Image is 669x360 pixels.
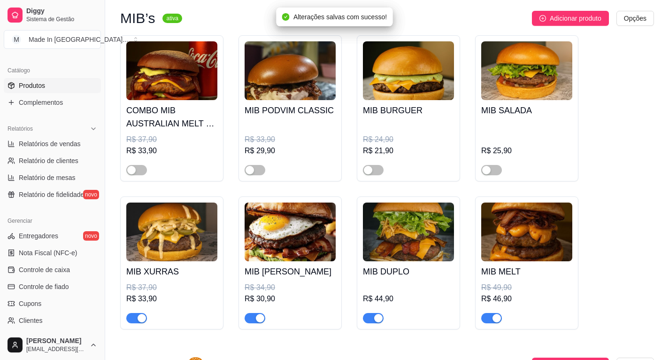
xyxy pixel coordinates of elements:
div: R$ 21,90 [363,145,454,157]
span: Adicionar produto [550,13,601,23]
span: plus-circle [539,15,546,22]
h4: MIB XURRAS [126,265,217,278]
span: Opções [624,13,646,23]
div: R$ 33,90 [126,293,217,305]
h4: COMBO MIB AUSTRALIAN MELT + COCA COLA LATA 350ml [126,104,217,130]
div: R$ 44,90 [363,293,454,305]
span: Produtos [19,81,45,90]
div: R$ 33,90 [245,134,336,145]
a: DiggySistema de Gestão [4,4,101,26]
button: Opções [616,11,654,26]
span: Complementos [19,98,63,107]
span: Nota Fiscal (NFC-e) [19,248,77,258]
span: Sistema de Gestão [26,16,97,23]
span: Cupons [19,299,41,308]
div: Gerenciar [4,213,101,228]
div: R$ 33,90 [126,145,217,157]
button: Select a team [4,30,101,49]
span: Relatórios [8,125,33,133]
img: product-image [481,203,572,261]
div: R$ 29,90 [245,145,336,157]
a: Produtos [4,78,101,93]
h4: MIB DUPLO [363,265,454,278]
img: product-image [245,41,336,100]
span: Controle de caixa [19,265,70,274]
div: R$ 37,90 [126,282,217,293]
a: Relatório de fidelidadenovo [4,187,101,202]
span: M [12,35,21,44]
span: [PERSON_NAME] [26,337,86,345]
sup: ativa [162,14,182,23]
h4: MIB [PERSON_NAME] [245,265,336,278]
a: Entregadoresnovo [4,228,101,243]
div: Made In [GEOGRAPHIC_DATA] ... [29,35,128,44]
div: R$ 24,90 [363,134,454,145]
a: Relatório de mesas [4,170,101,185]
span: Diggy [26,7,97,16]
div: R$ 49,90 [481,282,572,293]
img: product-image [481,41,572,100]
a: Clientes [4,313,101,328]
a: Controle de caixa [4,262,101,277]
a: Nota Fiscal (NFC-e) [4,245,101,260]
span: [EMAIL_ADDRESS][DOMAIN_NAME] [26,345,86,353]
div: R$ 46,90 [481,293,572,305]
div: R$ 30,90 [245,293,336,305]
img: product-image [245,203,336,261]
a: Complementos [4,95,101,110]
span: Entregadores [19,231,58,241]
span: check-circle [282,13,290,21]
h4: MIB PODVIM CLASSIC [245,104,336,117]
img: product-image [363,41,454,100]
div: R$ 37,90 [126,134,217,145]
img: product-image [363,203,454,261]
h3: MIB’s [120,13,155,24]
span: Controle de fiado [19,282,69,291]
h4: MIB BURGUER [363,104,454,117]
div: R$ 34,90 [245,282,336,293]
div: Catálogo [4,63,101,78]
span: Relatório de fidelidade [19,190,84,199]
h4: MIB MELT [481,265,572,278]
img: product-image [126,41,217,100]
span: Relatório de clientes [19,156,78,165]
img: product-image [126,203,217,261]
a: Controle de fiado [4,279,101,294]
button: Adicionar produto [532,11,609,26]
span: Alterações salvas com sucesso! [293,13,387,21]
a: Cupons [4,296,101,311]
a: Relatórios de vendas [4,136,101,151]
h4: MIB SALADA [481,104,572,117]
div: R$ 25,90 [481,145,572,157]
span: Relatório de mesas [19,173,76,182]
span: Relatórios de vendas [19,139,81,149]
span: Clientes [19,316,43,325]
button: [PERSON_NAME][EMAIL_ADDRESS][DOMAIN_NAME] [4,334,101,356]
a: Relatório de clientes [4,153,101,168]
